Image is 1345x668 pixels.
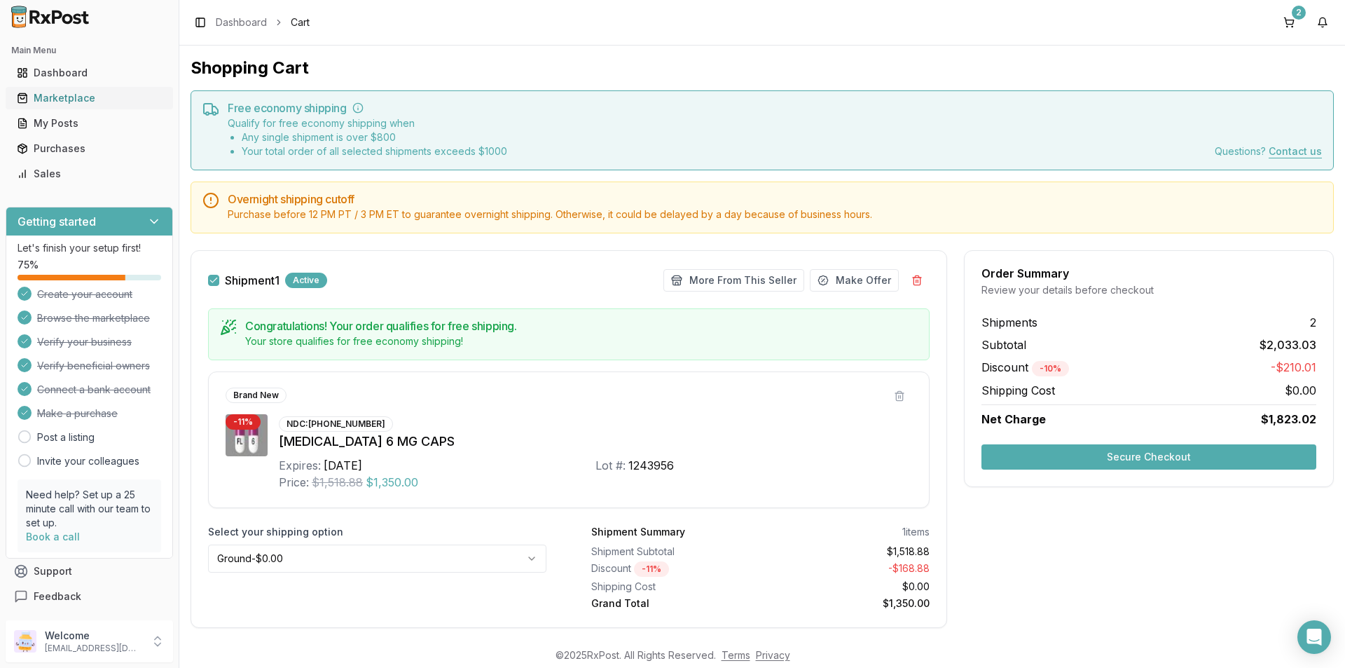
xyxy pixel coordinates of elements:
div: Price: [279,474,309,491]
div: $1,518.88 [766,545,930,559]
a: Dashboard [216,15,267,29]
div: Shipping Cost [591,580,755,594]
div: Open Intercom Messenger [1297,620,1331,654]
div: Brand New [226,388,287,403]
button: Marketplace [6,87,173,109]
div: Qualify for free economy shipping when [228,116,507,158]
div: Questions? [1215,144,1322,158]
a: Dashboard [11,60,167,86]
span: -$210.01 [1271,359,1316,376]
div: Sales [17,167,162,181]
div: 1243956 [628,457,674,474]
div: 2 [1292,6,1306,20]
div: [DATE] [324,457,362,474]
span: Net Charge [981,412,1046,426]
span: $0.00 [1285,382,1316,399]
span: Cart [291,15,310,29]
img: User avatar [14,630,36,653]
h3: Getting started [18,213,96,230]
span: Verify your business [37,335,132,349]
span: Connect a bank account [37,383,151,397]
a: Terms [722,649,750,661]
span: $1,350.00 [366,474,418,491]
nav: breadcrumb [216,15,310,29]
button: My Posts [6,112,173,135]
div: Grand Total [591,597,755,611]
div: Shipment Summary [591,525,685,539]
div: Shipment Subtotal [591,545,755,559]
button: Support [6,559,173,584]
div: Order Summary [981,268,1316,279]
h5: Free economy shipping [228,102,1322,114]
h1: Shopping Cart [191,57,1334,79]
button: Purchases [6,137,173,160]
button: Feedback [6,584,173,609]
button: Sales [6,163,173,185]
span: Subtotal [981,336,1026,353]
li: Your total order of all selected shipments exceeds $ 1000 [242,144,507,158]
span: Create your account [37,287,132,301]
span: 75 % [18,258,39,272]
p: Need help? Set up a 25 minute call with our team to set up. [26,488,153,530]
span: Shipping Cost [981,382,1055,399]
div: $0.00 [766,580,930,594]
h5: Congratulations! Your order qualifies for free shipping. [245,320,918,332]
h5: Overnight shipping cutoff [228,193,1322,205]
div: Expires: [279,457,321,474]
span: $2,033.03 [1260,336,1316,353]
div: Purchases [17,142,162,156]
a: Invite your colleagues [37,454,139,468]
span: Shipment 1 [225,275,280,286]
a: Sales [11,161,167,186]
div: My Posts [17,116,162,130]
div: Purchase before 12 PM PT / 3 PM ET to guarantee overnight shipping. Otherwise, it could be delaye... [228,207,1322,221]
div: Your store qualifies for free economy shipping! [245,334,918,348]
a: Post a listing [37,430,95,444]
a: Marketplace [11,86,167,111]
img: Vraylar 6 MG CAPS [226,414,268,456]
a: My Posts [11,111,167,136]
span: Browse the marketplace [37,311,150,325]
p: [EMAIL_ADDRESS][DOMAIN_NAME] [45,643,142,654]
div: - 11 % [226,414,261,430]
span: Make a purchase [37,407,118,421]
span: $1,823.02 [1261,411,1316,428]
a: Privacy [756,649,790,661]
button: Make Offer [810,269,899,292]
li: Any single shipment is over $ 800 [242,130,507,144]
span: Verify beneficial owners [37,359,150,373]
div: Dashboard [17,66,162,80]
div: - 11 % [634,561,669,577]
button: Dashboard [6,62,173,84]
a: Book a call [26,531,80,543]
button: 2 [1278,11,1300,34]
p: Let's finish your setup first! [18,241,161,255]
div: Lot #: [595,457,626,474]
a: Purchases [11,136,167,161]
div: 1 items [902,525,930,539]
div: - 10 % [1032,361,1069,376]
span: 2 [1310,314,1316,331]
div: Marketplace [17,91,162,105]
button: More From This Seller [663,269,804,292]
span: Discount [981,360,1069,374]
div: Active [285,273,327,288]
img: RxPost Logo [6,6,95,28]
div: NDC: [PHONE_NUMBER] [279,416,393,432]
div: Discount [591,561,755,577]
h2: Main Menu [11,45,167,56]
div: [MEDICAL_DATA] 6 MG CAPS [279,432,912,451]
label: Select your shipping option [208,525,546,539]
span: Feedback [34,589,81,604]
button: Secure Checkout [981,444,1316,470]
span: Shipments [981,314,1037,331]
div: $1,350.00 [766,597,930,611]
div: Review your details before checkout [981,283,1316,297]
p: Welcome [45,629,142,643]
div: - $168.88 [766,561,930,577]
span: $1,518.88 [312,474,363,491]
